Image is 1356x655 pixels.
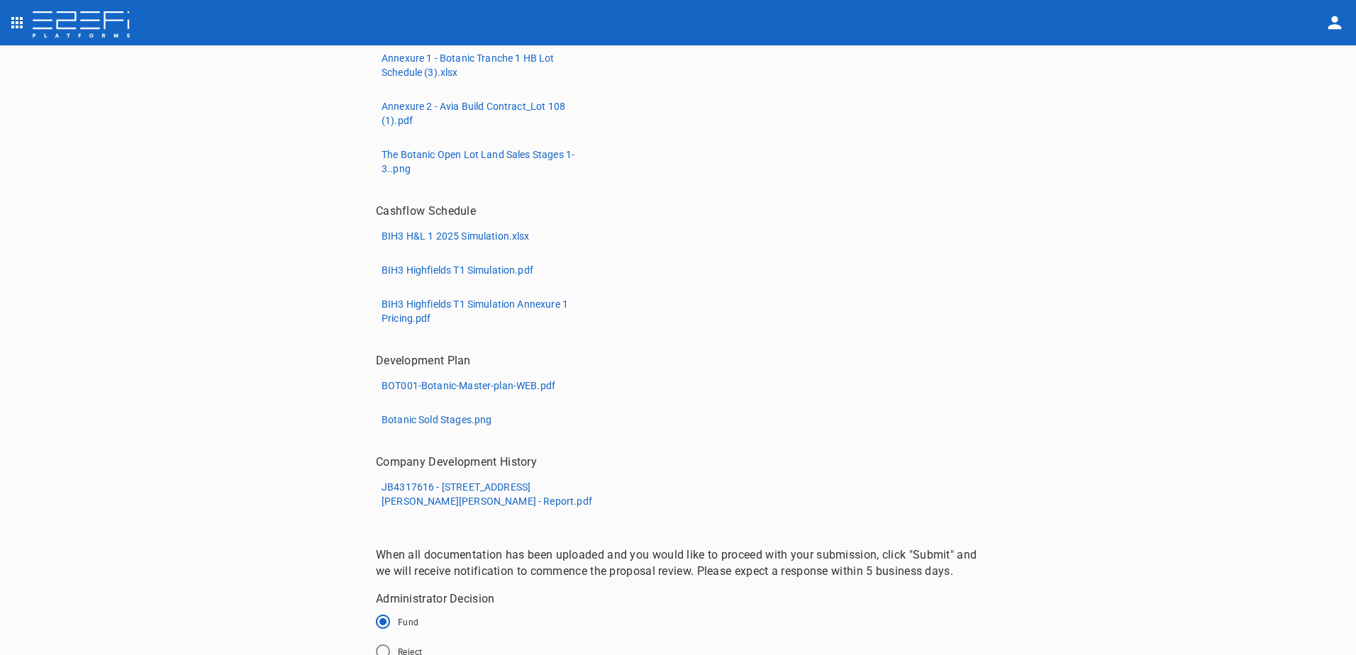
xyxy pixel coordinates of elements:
[376,408,497,431] button: Botanic Sold Stages.png
[382,263,533,277] p: BIH3 Highfields T1 Simulation.pdf
[376,293,599,330] button: BIH3 Highfields T1 Simulation Annexure 1 Pricing.pdf
[382,99,594,128] p: Annexure 2 - Avia Build Contract_Lot 108 (1).pdf
[376,203,476,219] p: Cashflow Schedule
[376,143,599,180] button: The Botanic Open Lot Land Sales Stages 1-3..png
[398,617,419,627] span: Fund
[376,352,471,369] p: Development Plan
[376,225,535,247] button: BIH3 H&L 1 2025 Simulation.xlsx
[376,374,561,397] button: BOT001-Botanic-Master-plan-WEB.pdf
[382,480,594,508] p: JB4317616 - [STREET_ADDRESS][PERSON_NAME][PERSON_NAME] - Report.pdf
[376,547,980,579] p: When all documentation has been uploaded and you would like to proceed with your submission, clic...
[376,95,599,132] button: Annexure 2 - Avia Build Contract_Lot 108 (1).pdf
[382,229,530,243] p: BIH3 H&L 1 2025 Simulation.xlsx
[376,454,537,470] p: Company Development History
[382,51,594,79] p: Annexure 1 - Botanic Tranche 1 HB Lot Schedule (3).xlsx
[382,297,594,325] p: BIH3 Highfields T1 Simulation Annexure 1 Pricing.pdf
[376,590,980,607] label: Administrator Decision
[376,476,599,513] button: JB4317616 - [STREET_ADDRESS][PERSON_NAME][PERSON_NAME] - Report.pdf
[376,259,539,281] button: BIH3 Highfields T1 Simulation.pdf
[382,379,555,393] p: BOT001-Botanic-Master-plan-WEB.pdf
[382,413,491,427] p: Botanic Sold Stages.png
[376,47,599,84] button: Annexure 1 - Botanic Tranche 1 HB Lot Schedule (3).xlsx
[382,147,594,176] p: The Botanic Open Lot Land Sales Stages 1-3..png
